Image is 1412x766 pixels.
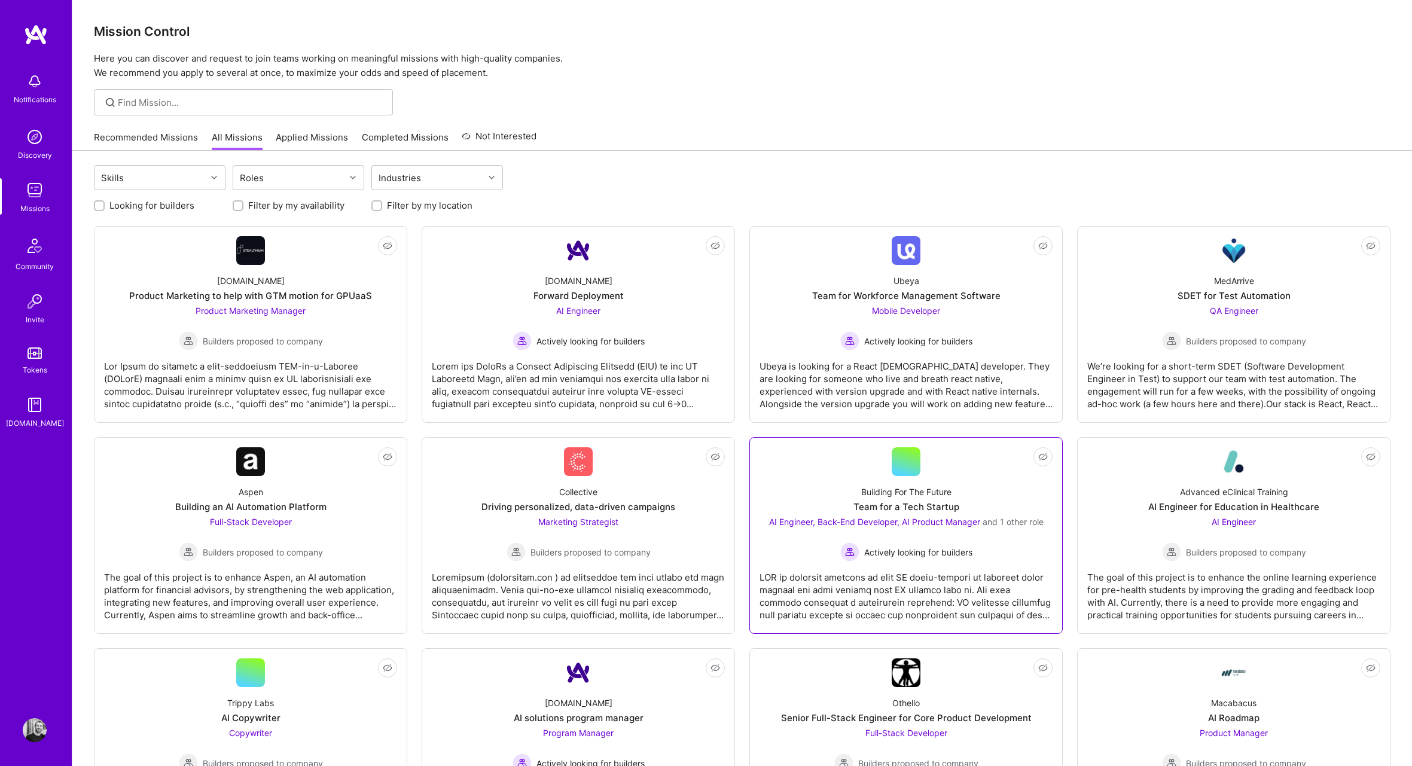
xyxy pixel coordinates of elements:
[462,129,536,151] a: Not Interested
[236,447,265,476] img: Company Logo
[23,125,47,149] img: discovery
[564,447,593,476] img: Company Logo
[217,274,285,287] div: [DOMAIN_NAME]
[1366,452,1376,462] i: icon EyeClosed
[212,131,263,151] a: All Missions
[507,542,526,561] img: Builders proposed to company
[1038,452,1048,462] i: icon EyeClosed
[248,199,344,212] label: Filter by my availability
[24,24,48,45] img: logo
[1214,274,1254,287] div: MedArrive
[760,350,1053,410] div: Ubeya is looking for a React [DEMOGRAPHIC_DATA] developer. They are looking for someone who live ...
[769,517,980,527] span: AI Engineer, Back-End Developer, AI Product Manager
[710,452,720,462] i: icon EyeClosed
[1219,447,1248,476] img: Company Logo
[1366,663,1376,673] i: icon EyeClosed
[1219,658,1248,687] img: Company Logo
[211,175,217,181] i: icon Chevron
[6,417,64,429] div: [DOMAIN_NAME]
[1186,546,1306,559] span: Builders proposed to company
[98,169,127,187] div: Skills
[710,241,720,251] i: icon EyeClosed
[23,718,47,742] img: User Avatar
[1162,542,1181,561] img: Builders proposed to company
[1087,447,1380,624] a: Company LogoAdvanced eClinical TrainingAI Engineer for Education in HealthcareAI Engineer Builder...
[20,718,50,742] a: User Avatar
[1212,517,1256,527] span: AI Engineer
[1162,331,1181,350] img: Builders proposed to company
[28,347,42,359] img: tokens
[865,728,947,738] span: Full-Stack Developer
[1178,289,1291,302] div: SDET for Test Automation
[556,306,600,316] span: AI Engineer
[129,289,372,302] div: Product Marketing to help with GTM motion for GPUaaS
[179,542,198,561] img: Builders proposed to company
[383,452,392,462] i: icon EyeClosed
[1038,663,1048,673] i: icon EyeClosed
[533,289,624,302] div: Forward Deployment
[387,199,472,212] label: Filter by my location
[432,350,725,410] div: Lorem ips DoloRs a Consect Adipiscing Elitsedd (EIU) te inc UT Laboreetd Magn, ali’en ad min veni...
[118,96,384,109] input: Find Mission...
[179,331,198,350] img: Builders proposed to company
[236,236,265,265] img: Company Logo
[23,393,47,417] img: guide book
[514,712,644,724] div: AI solutions program manager
[221,712,280,724] div: AI Copywriter
[16,260,54,273] div: Community
[538,517,618,527] span: Marketing Strategist
[1038,241,1048,251] i: icon EyeClosed
[1148,501,1319,513] div: AI Engineer for Education in Healthcare
[20,202,50,215] div: Missions
[530,546,651,559] span: Builders proposed to company
[276,131,348,151] a: Applied Missions
[362,131,449,151] a: Completed Missions
[1219,236,1248,265] img: Company Logo
[104,561,397,621] div: The goal of this project is to enhance Aspen, an AI automation platform for financial advisors, b...
[983,517,1044,527] span: and 1 other role
[1087,350,1380,410] div: We’re looking for a short-term SDET (Software Development Engineer in Test) to support our team w...
[861,486,952,498] div: Building For The Future
[564,658,593,687] img: Company Logo
[710,663,720,673] i: icon EyeClosed
[23,364,47,376] div: Tokens
[840,331,859,350] img: Actively looking for builders
[872,306,940,316] span: Mobile Developer
[1087,236,1380,413] a: Company LogoMedArriveSDET for Test AutomationQA Engineer Builders proposed to companyBuilders pro...
[94,131,198,151] a: Recommended Missions
[383,663,392,673] i: icon EyeClosed
[840,542,859,561] img: Actively looking for builders
[481,501,675,513] div: Driving personalized, data-driven campaigns
[864,546,972,559] span: Actively looking for builders
[892,658,920,687] img: Company Logo
[760,236,1053,413] a: Company LogoUbeyaTeam for Workforce Management SoftwareMobile Developer Actively looking for buil...
[104,350,397,410] div: Lor Ipsum do sitametc a elit-seddoeiusm TEM-in-u-Laboree (DOLorE) magnaali enim a minimv quisn ex...
[350,175,356,181] i: icon Chevron
[864,335,972,347] span: Actively looking for builders
[1210,306,1258,316] span: QA Engineer
[104,447,397,624] a: Company LogoAspenBuilding an AI Automation PlatformFull-Stack Developer Builders proposed to comp...
[545,697,612,709] div: [DOMAIN_NAME]
[239,486,263,498] div: Aspen
[432,236,725,413] a: Company Logo[DOMAIN_NAME]Forward DeploymentAI Engineer Actively looking for buildersActively look...
[893,274,919,287] div: Ubeya
[1366,241,1376,251] i: icon EyeClosed
[760,561,1053,621] div: LOR ip dolorsit ametcons ad elit SE doeiu-tempori ut laboreet dolor magnaal eni admi veniamq nost...
[1208,712,1259,724] div: AI Roadmap
[175,501,327,513] div: Building an AI Automation Platform
[536,335,645,347] span: Actively looking for builders
[1200,728,1268,738] span: Product Manager
[432,561,725,621] div: Loremipsum (dolorsitam.con ) ad elitseddoe tem inci utlabo etd magn aliquaenimadm. Venia qui-no-e...
[229,728,272,738] span: Copywriter
[760,447,1053,624] a: Building For The FutureTeam for a Tech StartupAI Engineer, Back-End Developer, AI Product Manager...
[94,51,1390,80] p: Here you can discover and request to join teams working on meaningful missions with high-quality ...
[103,96,117,109] i: icon SearchGrey
[23,178,47,202] img: teamwork
[227,697,274,709] div: Trippy Labs
[781,712,1032,724] div: Senior Full-Stack Engineer for Core Product Development
[203,546,323,559] span: Builders proposed to company
[545,274,612,287] div: [DOMAIN_NAME]
[543,728,614,738] span: Program Manager
[14,93,56,106] div: Notifications
[1087,561,1380,621] div: The goal of this project is to enhance the online learning experience for pre-health students by ...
